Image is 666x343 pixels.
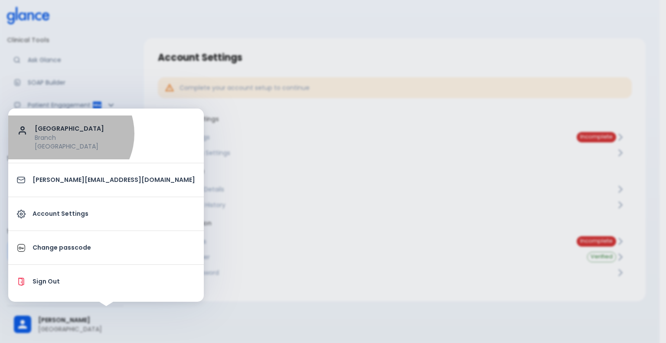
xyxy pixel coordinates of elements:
p: [PERSON_NAME][EMAIL_ADDRESS][DOMAIN_NAME] [33,175,195,185]
p: Branch [35,133,195,142]
p: [GEOGRAPHIC_DATA] [35,124,195,133]
p: [GEOGRAPHIC_DATA] [35,142,195,151]
p: Account Settings [33,209,195,218]
p: Sign Out [33,277,195,286]
p: Change passcode [33,243,195,252]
